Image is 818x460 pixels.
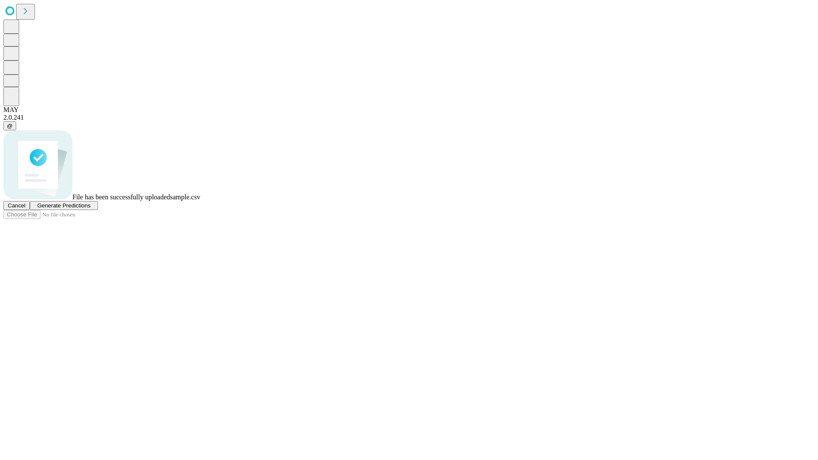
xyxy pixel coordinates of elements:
button: @ [3,121,16,130]
span: File has been successfully uploaded [72,193,170,201]
button: Generate Predictions [30,201,98,210]
span: @ [7,123,13,129]
span: sample.csv [170,193,200,201]
span: Generate Predictions [37,202,90,209]
span: Cancel [8,202,26,209]
div: MAY [3,106,815,114]
div: 2.0.241 [3,114,815,121]
button: Cancel [3,201,30,210]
